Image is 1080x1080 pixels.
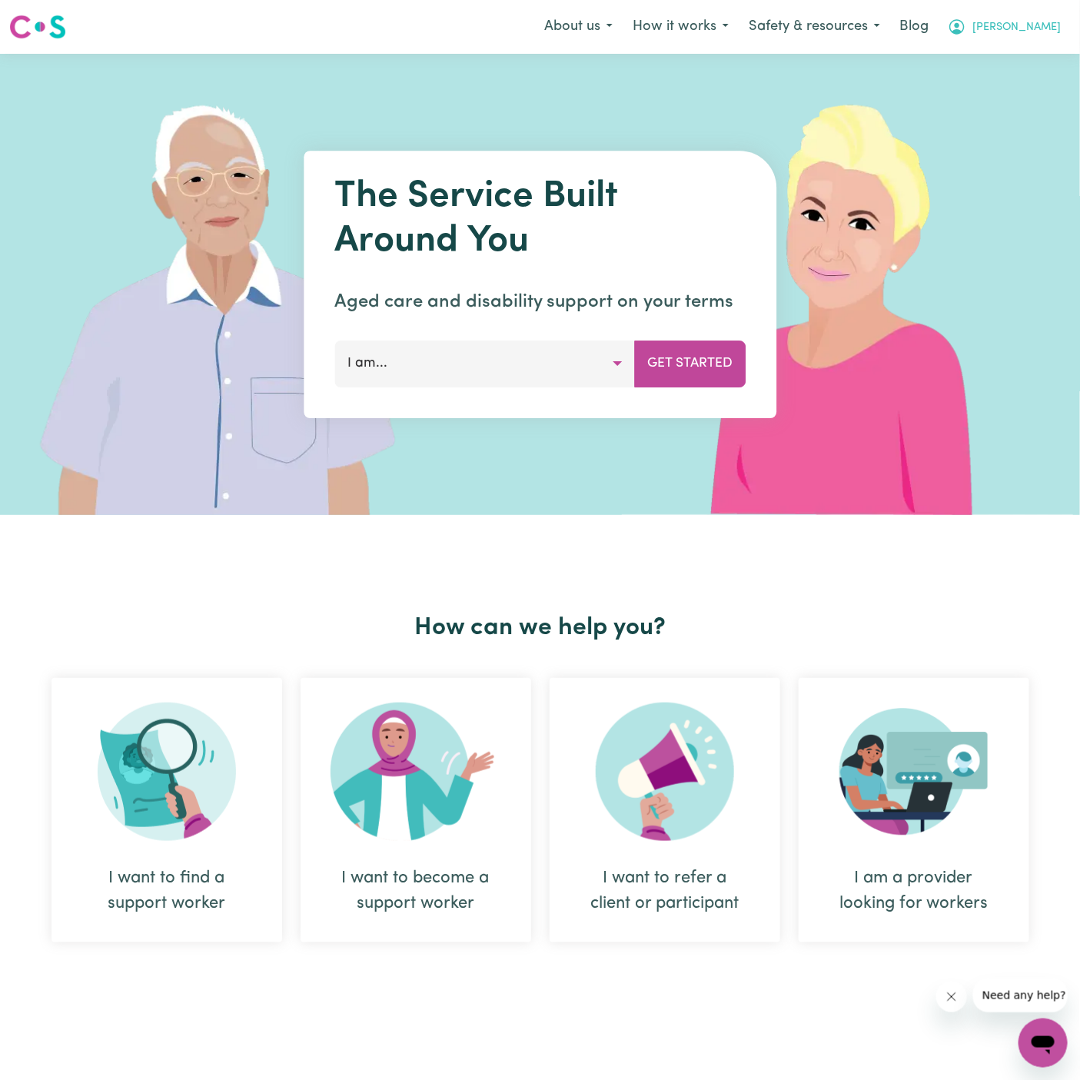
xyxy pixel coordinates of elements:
button: How it works [623,11,739,43]
button: Get Started [634,341,746,387]
img: Become Worker [331,703,501,841]
iframe: Button to launch messaging window [1019,1019,1068,1068]
div: I want to refer a client or participant [550,678,780,942]
button: My Account [938,11,1071,43]
button: Safety & resources [739,11,890,43]
img: Search [98,703,236,841]
iframe: Close message [936,982,967,1012]
a: Blog [890,10,938,44]
iframe: Message from company [973,979,1068,1012]
div: I am a provider looking for workers [836,866,992,916]
div: I want to find a support worker [88,866,245,916]
a: Careseekers logo [9,9,66,45]
h2: How can we help you? [42,613,1038,643]
p: Aged care and disability support on your terms [334,288,746,316]
h1: The Service Built Around You [334,175,746,264]
img: Provider [839,703,989,841]
img: Careseekers logo [9,13,66,41]
div: I want to become a support worker [337,866,494,916]
div: I want to find a support worker [52,678,282,942]
span: [PERSON_NAME] [972,19,1061,36]
button: About us [534,11,623,43]
div: I want to become a support worker [301,678,531,942]
img: Refer [596,703,734,841]
button: I am... [334,341,635,387]
div: I am a provider looking for workers [799,678,1029,942]
div: I want to refer a client or participant [587,866,743,916]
